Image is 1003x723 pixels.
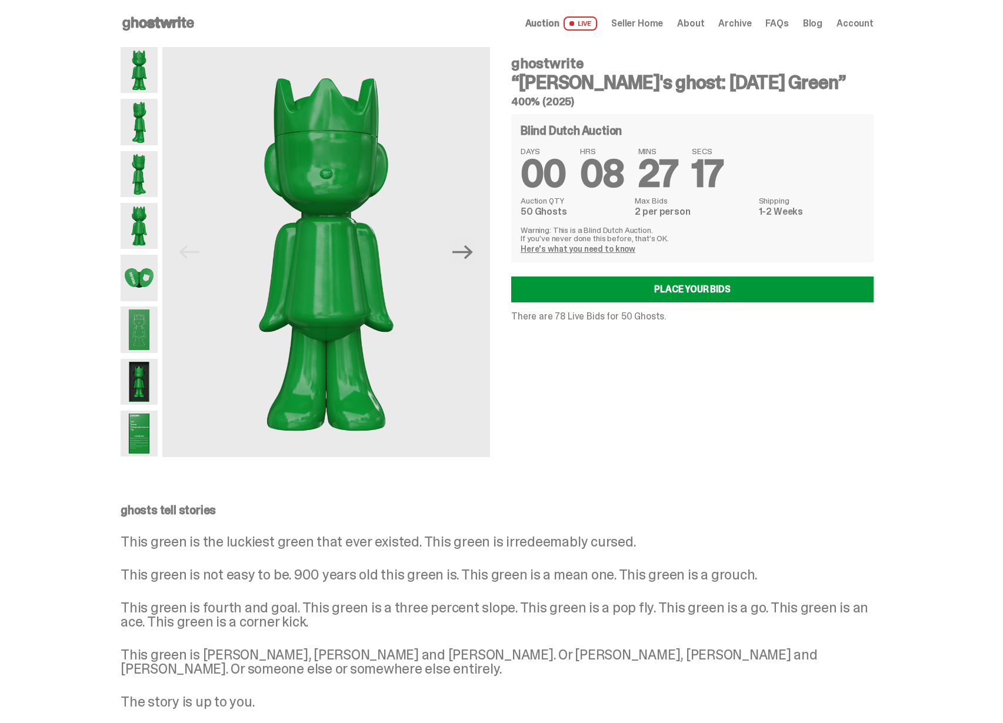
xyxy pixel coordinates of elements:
[511,73,874,92] h3: “[PERSON_NAME]'s ghost: [DATE] Green”
[121,535,874,549] p: This green is the luckiest green that ever existed. This green is irredeemably cursed.
[162,47,490,457] img: Schrodinger_Green_Hero_1.png
[521,244,635,254] a: Here's what you need to know
[611,19,663,28] a: Seller Home
[121,504,874,516] p: ghosts tell stories
[121,568,874,582] p: This green is not easy to be. 900 years old this green is. This green is a mean one. This green i...
[121,47,158,93] img: Schrodinger_Green_Hero_1.png
[521,226,864,242] p: Warning: This is a Blind Dutch Auction. If you’ve never done this before, that’s OK.
[121,151,158,197] img: Schrodinger_Green_Hero_3.png
[511,276,874,302] a: Place your Bids
[511,96,874,107] h5: 400% (2025)
[121,601,874,629] p: This green is fourth and goal. This green is a three percent slope. This green is a pop fly. This...
[692,147,723,155] span: SECS
[121,359,158,405] img: Schrodinger_Green_Hero_13.png
[635,196,751,205] dt: Max Bids
[765,19,788,28] a: FAQs
[638,149,678,198] span: 27
[635,207,751,216] dd: 2 per person
[121,411,158,457] img: Schrodinger_Green_Hero_12.png
[521,149,566,198] span: 00
[525,16,597,31] a: Auction LIVE
[121,203,158,249] img: Schrodinger_Green_Hero_6.png
[718,19,751,28] a: Archive
[121,255,158,301] img: Schrodinger_Green_Hero_7.png
[511,56,874,71] h4: ghostwrite
[759,207,864,216] dd: 1-2 Weeks
[121,695,874,709] p: The story is up to you.
[759,196,864,205] dt: Shipping
[121,306,158,352] img: Schrodinger_Green_Hero_9.png
[692,149,723,198] span: 17
[521,147,566,155] span: DAYS
[521,207,628,216] dd: 50 Ghosts
[511,312,874,321] p: There are 78 Live Bids for 50 Ghosts.
[450,239,476,265] button: Next
[564,16,597,31] span: LIVE
[121,648,874,676] p: This green is [PERSON_NAME], [PERSON_NAME] and [PERSON_NAME]. Or [PERSON_NAME], [PERSON_NAME] and...
[525,19,559,28] span: Auction
[121,99,158,145] img: Schrodinger_Green_Hero_2.png
[837,19,874,28] a: Account
[803,19,822,28] a: Blog
[580,147,624,155] span: HRS
[677,19,704,28] a: About
[580,149,624,198] span: 08
[638,147,678,155] span: MINS
[521,196,628,205] dt: Auction QTY
[521,125,622,136] h4: Blind Dutch Auction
